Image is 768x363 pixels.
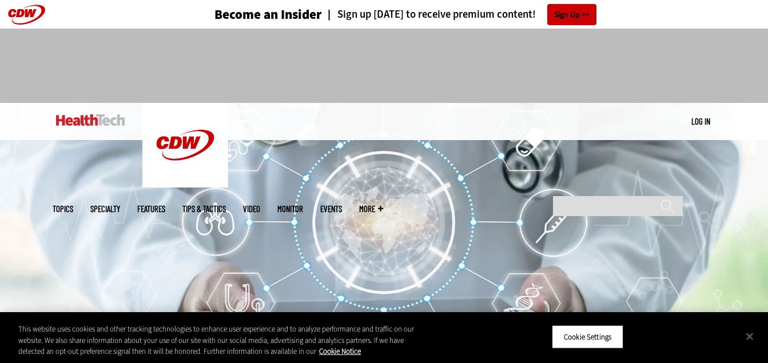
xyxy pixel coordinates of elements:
button: Cookie Settings [552,325,623,349]
img: Home [142,103,228,188]
a: Become an Insider [172,8,322,21]
button: Close [737,324,762,349]
a: CDW [142,178,228,190]
div: This website uses cookies and other tracking technologies to enhance user experience and to analy... [18,324,423,357]
span: Specialty [90,205,120,213]
div: User menu [691,115,710,127]
a: Sign Up [547,4,596,25]
a: Video [243,205,260,213]
span: Topics [53,205,73,213]
a: Sign up [DATE] to receive premium content! [322,9,536,20]
a: MonITor [277,205,303,213]
a: More information about your privacy [319,346,361,356]
h3: Become an Insider [214,8,322,21]
img: Home [56,114,125,126]
span: More [359,205,383,213]
a: Features [137,205,165,213]
iframe: advertisement [176,40,592,91]
a: Log in [691,116,710,126]
a: Events [320,205,342,213]
a: Tips & Tactics [182,205,226,213]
